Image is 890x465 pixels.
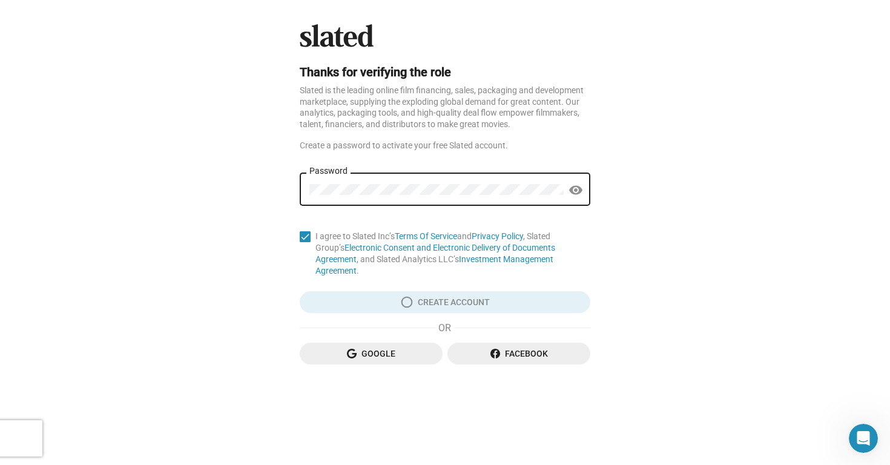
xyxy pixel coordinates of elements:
button: Create Account [300,291,590,313]
span: Google [309,343,433,364]
button: Hide password [564,178,588,202]
h2: Thanks for verifying the role [300,64,590,85]
div: Create a password to activate your free Slated account. [300,140,590,151]
span: I agree to Slated Inc’s and , Slated Group’s , and Slated Analytics LLC’s . [315,231,590,277]
a: Terms Of Service [395,231,457,241]
a: Privacy Policy [472,231,523,241]
div: Slated is the leading online film financing, sales, packaging and development marketplace, supply... [300,85,590,130]
a: Electronic Consent and Electronic Delivery of Documents Agreement [315,243,555,264]
mat-icon: visibility [569,181,583,200]
button: Facebook [447,343,590,364]
span: Facebook [457,343,581,364]
button: Google [300,343,443,364]
iframe: Intercom live chat [849,424,878,453]
span: Create Account [309,291,581,313]
a: Investment Management Agreement [315,254,553,275]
